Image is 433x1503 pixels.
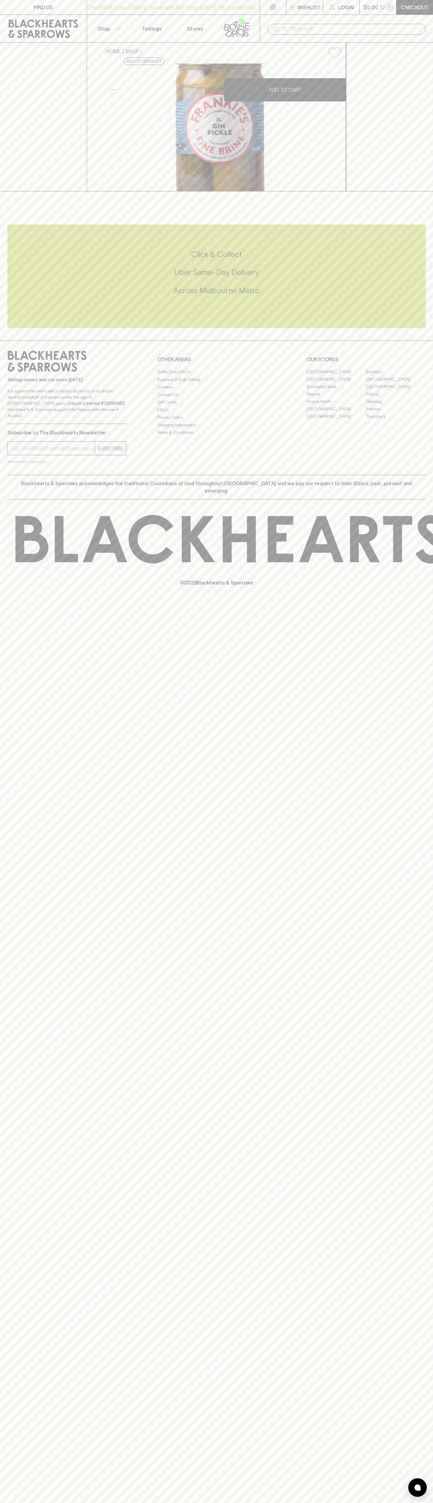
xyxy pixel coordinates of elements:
img: 79989.png [102,63,346,191]
a: Geelong [366,398,426,405]
a: Shipping Information [157,421,276,429]
strong: Liquor License #32064953 [68,401,125,406]
div: Call to action block [7,225,426,328]
button: Shop [87,15,130,42]
a: HOME [106,49,121,54]
p: 0 [388,6,391,9]
p: SUBSCRIBE [97,445,123,452]
a: Gift Cards [157,399,276,406]
p: Sibling owned and run since [DATE] [7,377,126,383]
a: Fitzroy North [307,398,366,405]
a: Brunswick West [307,383,366,390]
h5: Uber Same-Day Delivery [7,267,426,277]
button: SUBSCRIBE [95,442,126,455]
input: e.g. jane@blackheartsandsparrows.com.au [12,443,95,453]
p: FIND US [34,4,53,11]
a: [GEOGRAPHIC_DATA] [307,405,366,413]
a: Privacy Policy [157,414,276,421]
p: Tastings [142,25,162,32]
button: Add to wishlist [326,45,343,61]
a: Thornbury [366,413,426,420]
img: bubble-icon [414,1484,421,1491]
a: Bottle Drop FAQ's [157,368,276,376]
h5: Across Melbourne Metro [7,285,426,296]
p: We will never spam you [7,459,126,465]
p: Login [338,4,354,11]
p: Stores [187,25,203,32]
input: Try "Pinot noir" [282,24,421,34]
a: Prahran [366,405,426,413]
a: Fitzroy [366,390,426,398]
a: FAQ's [157,406,276,413]
a: Terms & Conditions [157,429,276,436]
p: OUR STORES [307,356,426,363]
a: Braddon [366,368,426,375]
a: Business & Bulk Gifting [157,376,276,383]
a: [GEOGRAPHIC_DATA] [366,375,426,383]
a: Elwood [307,390,366,398]
a: [GEOGRAPHIC_DATA] [366,383,426,390]
a: [GEOGRAPHIC_DATA] [307,368,366,375]
button: Add to wishlist [124,58,164,65]
p: ADD TO CART [269,86,302,93]
p: $0.00 [363,4,378,11]
p: Wishlist [297,4,321,11]
a: [GEOGRAPHIC_DATA] [307,413,366,420]
button: ADD TO CART [224,78,346,101]
a: Tastings [130,15,173,42]
h5: Click & Collect [7,249,426,259]
a: Careers [157,383,276,391]
p: Subscribe to The Blackhearts Newsletter [7,429,126,436]
p: Shop [98,25,110,32]
p: Blackhearts & Sparrows acknowledges the traditional Custodians of land throughout [GEOGRAPHIC_DAT... [12,480,421,495]
p: Checkout [401,4,429,11]
a: [GEOGRAPHIC_DATA] [307,375,366,383]
p: OTHER AREAS [157,356,276,363]
p: It is against the law to sell or supply alcohol to, or to obtain alcohol on behalf of a person un... [7,388,126,419]
a: Contact Us [157,391,276,398]
a: SHOP [125,49,139,54]
a: Stores [173,15,217,42]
